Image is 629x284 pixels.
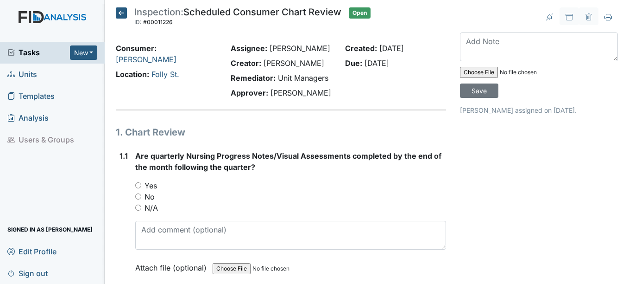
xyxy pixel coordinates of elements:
[345,58,362,68] strong: Due:
[145,191,155,202] label: No
[460,84,498,98] input: Save
[231,58,261,68] strong: Creator:
[70,45,98,60] button: New
[231,44,267,53] strong: Assignee:
[134,19,142,26] span: ID:
[135,182,141,188] input: Yes
[7,67,37,82] span: Units
[270,44,330,53] span: [PERSON_NAME]
[135,151,441,172] span: Are quarterly Nursing Progress Notes/Visual Assessments completed by the end of the month followi...
[145,202,158,213] label: N/A
[120,150,128,161] label: 1.1
[116,70,149,79] strong: Location:
[7,244,57,258] span: Edit Profile
[460,105,618,115] p: [PERSON_NAME] assigned on [DATE].
[135,205,141,211] input: N/A
[7,47,70,58] a: Tasks
[278,73,328,83] span: Unit Managers
[135,194,141,200] input: No
[231,88,268,97] strong: Approver:
[345,44,377,53] strong: Created:
[116,55,176,64] a: [PERSON_NAME]
[349,7,371,19] span: Open
[379,44,404,53] span: [DATE]
[270,88,331,97] span: [PERSON_NAME]
[134,6,183,18] span: Inspection:
[151,70,179,79] a: Folly St.
[135,257,210,273] label: Attach file (optional)
[116,125,446,139] h1: 1. Chart Review
[7,222,93,237] span: Signed in as [PERSON_NAME]
[264,58,324,68] span: [PERSON_NAME]
[7,266,48,280] span: Sign out
[7,89,55,103] span: Templates
[143,19,173,26] span: #00011226
[231,73,276,83] strong: Remediator:
[134,7,341,28] div: Scheduled Consumer Chart Review
[116,44,157,53] strong: Consumer:
[7,111,49,125] span: Analysis
[145,180,157,191] label: Yes
[365,58,389,68] span: [DATE]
